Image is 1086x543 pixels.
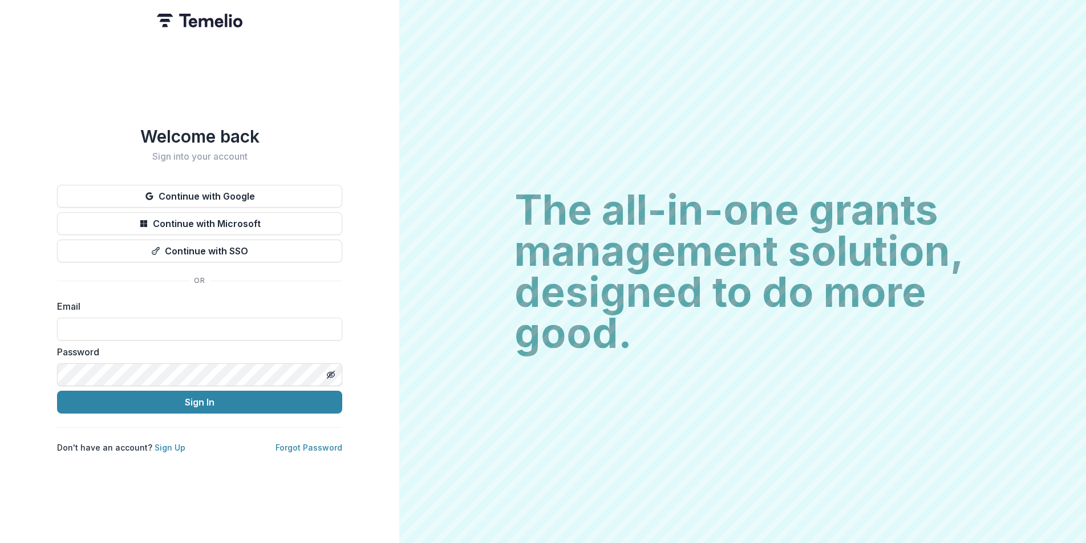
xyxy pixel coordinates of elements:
h1: Welcome back [57,126,342,147]
label: Password [57,345,335,359]
button: Continue with Google [57,185,342,208]
button: Sign In [57,391,342,414]
button: Toggle password visibility [322,366,340,384]
button: Continue with SSO [57,240,342,262]
p: Don't have an account? [57,441,185,453]
label: Email [57,299,335,313]
h2: Sign into your account [57,151,342,162]
a: Sign Up [155,443,185,452]
button: Continue with Microsoft [57,212,342,235]
img: Temelio [157,14,242,27]
a: Forgot Password [275,443,342,452]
